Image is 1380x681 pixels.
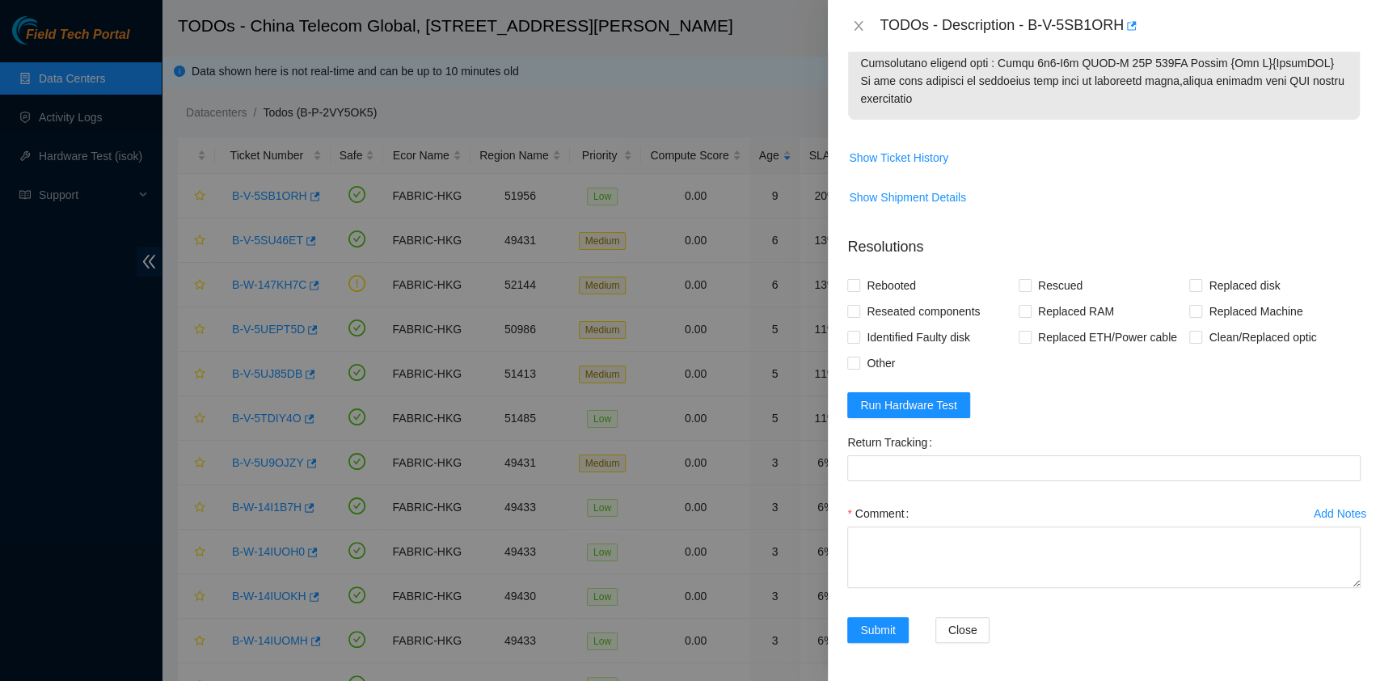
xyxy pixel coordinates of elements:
span: Other [860,350,901,376]
span: Reseated components [860,298,986,324]
span: Rebooted [860,273,922,298]
input: Return Tracking [847,455,1361,481]
span: Replaced RAM [1032,298,1120,324]
span: Show Ticket History [849,149,948,167]
button: Show Shipment Details [848,184,967,210]
button: Run Hardware Test [847,392,970,418]
span: Submit [860,621,896,639]
span: Show Shipment Details [849,188,966,206]
span: Close [948,621,977,639]
span: Clean/Replaced optic [1202,324,1323,350]
button: Close [847,19,870,34]
label: Return Tracking [847,429,939,455]
button: Show Ticket History [848,145,949,171]
span: Replaced Machine [1202,298,1309,324]
label: Comment [847,501,915,527]
button: Close [935,617,990,643]
div: TODOs - Description - B-V-5SB1ORH [880,13,1361,39]
span: Replaced disk [1202,273,1286,298]
span: Run Hardware Test [860,396,957,414]
button: Submit [847,617,909,643]
div: Add Notes [1314,508,1366,519]
button: Add Notes [1313,501,1367,527]
textarea: Comment [847,527,1361,588]
p: Resolutions [847,223,1361,258]
span: Replaced ETH/Power cable [1032,324,1184,350]
span: close [852,19,865,32]
span: Identified Faulty disk [860,324,977,350]
span: Rescued [1032,273,1089,298]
